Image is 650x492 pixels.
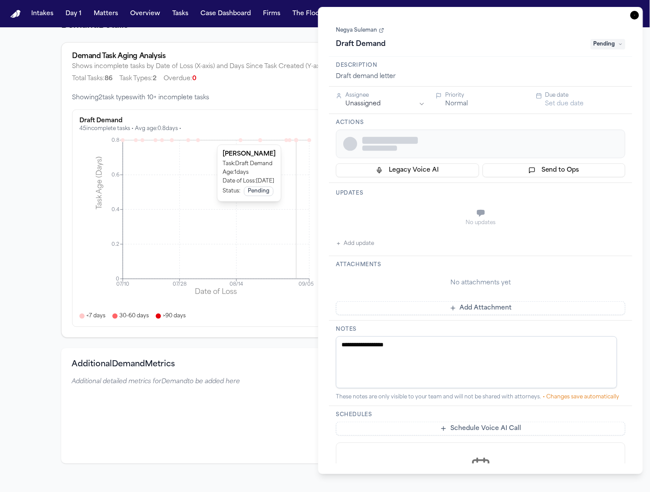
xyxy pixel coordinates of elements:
div: No updates [336,219,625,226]
div: No attachments yet [336,279,625,287]
tspan: 09/05 [299,282,314,287]
span: <7 days [86,313,105,319]
a: Negya Suleman [336,27,384,34]
h1: Draft Demand [332,37,389,51]
button: Case Dashboard [197,6,254,22]
div: Shows incomplete tasks by Date of Loss (X-axis) and Days Since Task Created (Y-axis) [72,62,578,83]
h3: Description [336,62,625,69]
tspan: 08/14 [230,282,243,287]
tspan: 0.6 [112,173,119,178]
div: Assignee [345,92,425,99]
button: Intakes [28,6,57,22]
tspan: Date of Loss [195,288,237,296]
button: Matters [90,6,121,22]
div: These notes are only visible to your team and will not be shared with attorneys. [336,394,625,401]
tspan: 0.2 [112,242,119,247]
h3: Updates [336,190,625,197]
button: Tasks [169,6,192,22]
a: Home [10,10,21,18]
tspan: 0.8 [112,138,119,143]
span: >90 days [163,313,186,319]
div: Showing 2 task type s with 10+ incomplete tasks [72,94,578,102]
div: Due date [545,92,625,99]
button: Normal [445,100,468,108]
button: Add update [336,238,374,249]
strong: 0 [192,75,197,82]
strong: 2 [153,75,157,82]
h3: Notes [336,326,625,333]
p: 45 incomplete tasks • Avg age: 0.8 days • [79,125,314,132]
span: Pending [591,39,625,49]
p: Additional detailed metrics for Demand to be added here [72,378,578,386]
span: • Changes save automatically [543,394,619,400]
img: Finch Logo [10,10,21,18]
button: Overview [127,6,164,22]
h3: Additional Demand Metrics [72,358,578,371]
h3: Schedules [336,411,625,418]
button: Legacy Voice AI [336,163,479,177]
div: Demand Task Aging Analysis [72,53,578,60]
button: Firms [259,6,284,22]
tspan: Task Age (Days) [95,156,103,209]
div: Priority [445,92,525,99]
span: 30-60 days [119,313,149,319]
h3: Actions [336,119,625,126]
button: Add Attachment [336,301,625,315]
button: Send to Ops [483,163,626,177]
button: Day 1 [62,6,85,22]
strong: 86 [105,75,112,82]
button: Schedule Voice AI Call [336,422,625,436]
div: Draft demand letter [336,72,625,81]
span: Overdue: [164,75,197,83]
h3: Attachments [336,261,625,268]
tspan: 07/28 [173,282,187,287]
tspan: 0.4 [112,207,119,212]
h3: Draft Demand [79,117,314,125]
button: Set due date [545,100,584,108]
button: The Flock [289,6,326,22]
tspan: 0 [116,277,119,282]
tspan: 07/10 [116,282,129,287]
span: Task Types: [119,75,157,83]
span: Total Tasks: [72,75,112,83]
